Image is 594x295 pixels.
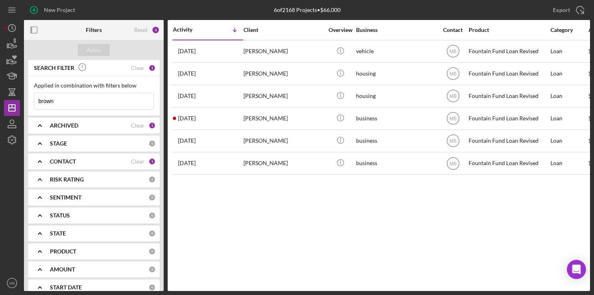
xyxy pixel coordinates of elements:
b: CONTACT [50,158,76,165]
div: Loan [550,153,588,174]
div: Clear [131,158,145,165]
div: 1 [148,122,156,129]
button: Apply [78,44,110,56]
div: 0 [148,230,156,237]
b: STAGE [50,140,67,147]
div: [PERSON_NAME] [244,86,323,107]
div: Activity [173,26,208,33]
div: Reset [134,27,148,33]
div: 0 [148,284,156,291]
div: Applied in combination with filters below [34,82,154,89]
time: 2024-05-30 15:12 [178,160,196,166]
time: 2025-02-26 15:20 [178,70,196,77]
text: MB [449,116,457,122]
div: Overview [325,27,355,33]
text: MB [449,71,457,77]
time: 2024-09-27 19:18 [178,115,196,122]
div: Fountain Fund Loan Revised [469,63,548,84]
div: 0 [148,194,156,201]
time: 2024-09-05 02:48 [178,138,196,144]
div: Apply [87,44,101,56]
div: 0 [148,248,156,255]
text: MB [9,281,15,285]
div: Loan [550,108,588,129]
b: PRODUCT [50,248,76,255]
div: 1 [148,158,156,165]
b: ARCHIVED [50,122,78,129]
button: Export [545,2,590,18]
div: [PERSON_NAME] [244,153,323,174]
text: MB [449,49,457,54]
div: Loan [550,41,588,62]
b: SENTIMENT [50,194,81,201]
div: business [356,153,436,174]
div: Export [553,2,570,18]
div: Fountain Fund Loan Revised [469,153,548,174]
div: Product [469,27,548,33]
div: New Project [44,2,75,18]
b: AMOUNT [50,266,75,273]
b: STATUS [50,212,70,219]
div: 1 [148,64,156,72]
div: Business [356,27,436,33]
div: Client [244,27,323,33]
button: New Project [24,2,83,18]
div: [PERSON_NAME] [244,130,323,151]
div: business [356,130,436,151]
time: 2025-06-12 06:38 [178,48,196,54]
text: MB [449,161,457,166]
text: MB [449,94,457,99]
div: Fountain Fund Loan Revised [469,108,548,129]
div: Fountain Fund Loan Revised [469,86,548,107]
button: MB [4,275,20,291]
b: START DATE [50,284,82,291]
text: MB [449,138,457,144]
div: Clear [131,65,145,71]
b: SEARCH FILTER [34,65,74,71]
div: Open Intercom Messenger [567,260,586,279]
div: vehicle [356,41,436,62]
b: Filters [86,27,102,33]
div: 0 [148,140,156,147]
div: 0 [148,212,156,219]
div: Loan [550,86,588,107]
div: [PERSON_NAME] [244,63,323,84]
div: [PERSON_NAME] [244,41,323,62]
div: Loan [550,63,588,84]
div: 0 [148,176,156,183]
div: Loan [550,130,588,151]
div: 6 of 2168 Projects • $66,000 [274,7,341,13]
div: 0 [148,266,156,273]
div: Fountain Fund Loan Revised [469,130,548,151]
b: RISK RATING [50,176,84,183]
div: Clear [131,122,145,129]
b: STATE [50,230,66,237]
div: Contact [438,27,468,33]
div: Category [550,27,588,33]
div: business [356,108,436,129]
time: 2024-11-12 08:54 [178,93,196,99]
div: 3 [152,26,160,34]
div: housing [356,86,436,107]
div: [PERSON_NAME] [244,108,323,129]
div: Fountain Fund Loan Revised [469,41,548,62]
div: housing [356,63,436,84]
